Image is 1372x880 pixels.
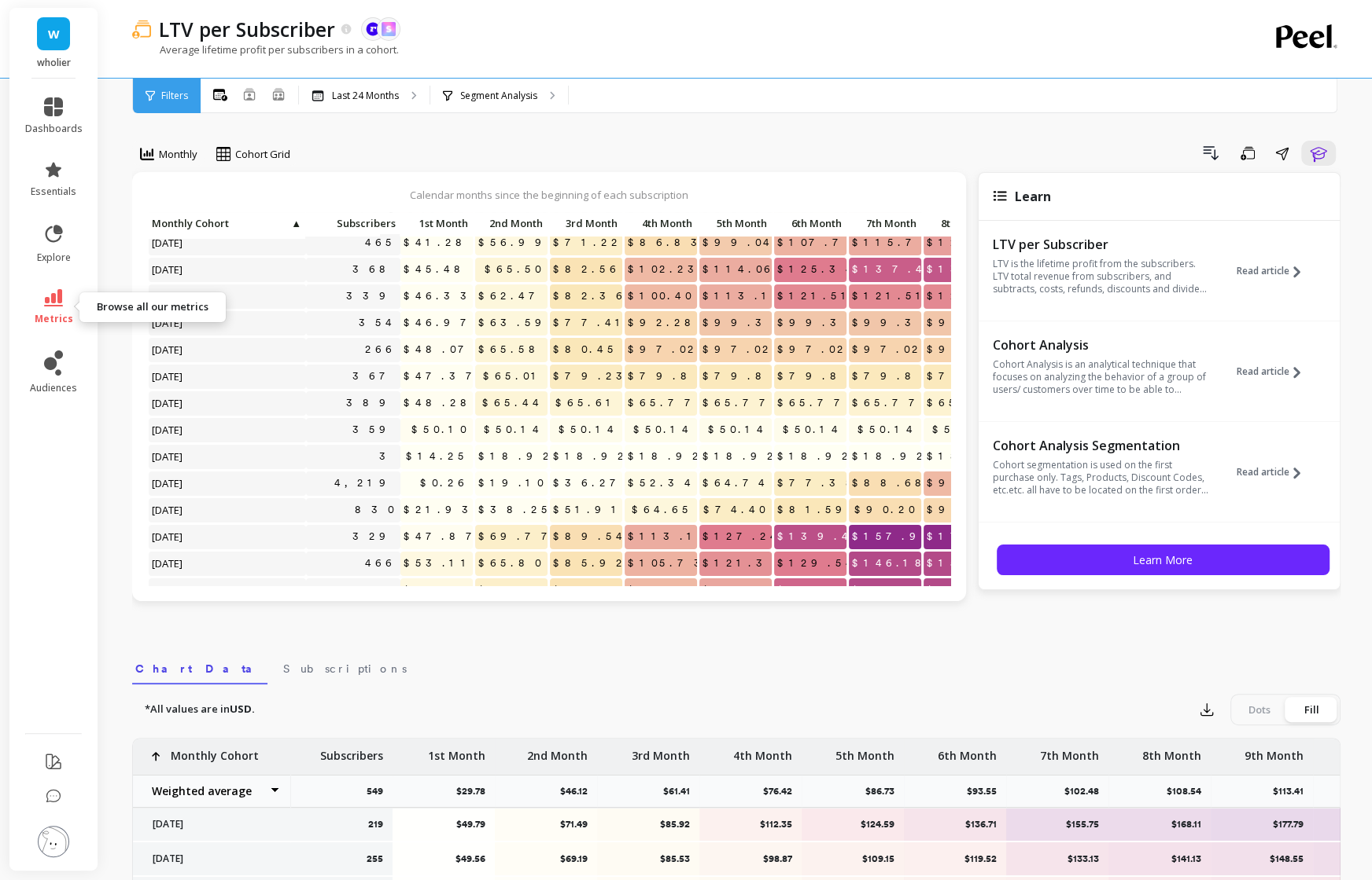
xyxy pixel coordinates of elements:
[993,236,1209,252] p: LTV per Subscriber
[475,338,550,361] span: $65.58
[30,382,77,394] span: audiences
[849,231,943,255] span: $115.73
[400,284,481,308] span: $46.33
[699,365,793,388] span: $79.83
[1142,739,1201,764] p: 8th Month
[149,311,187,335] span: [DATE]
[1237,335,1312,408] button: Read article
[48,25,60,43] span: W
[403,852,485,865] p: $49.56
[349,258,400,281] a: 368
[475,552,548,575] span: $65.80
[550,552,631,575] span: $85.92
[481,258,548,281] span: $65.50
[550,311,632,335] span: $77.41
[914,818,997,830] p: $136.71
[812,818,894,830] p: $124.59
[625,445,707,468] span: $18.92
[306,212,400,234] p: Subscribers
[773,212,848,236] div: Toggle SortBy
[1016,818,1099,830] p: $155.75
[1237,265,1289,277] span: Read article
[376,445,400,468] a: 3
[481,418,548,442] span: $50.14
[1016,852,1099,865] p: $133.13
[1245,739,1304,764] p: 9th Month
[400,578,481,602] span: $52.87
[852,217,917,229] span: 7th Month
[1133,552,1193,567] span: Learn More
[624,212,699,236] div: Toggle SortBy
[924,525,1009,548] span: $170.14
[149,578,187,602] span: [DATE]
[629,498,697,522] span: $64.65
[625,578,715,602] span: $104.98
[699,471,773,495] span: $64.74
[625,284,698,308] span: $100.40
[699,552,787,575] span: $121.32
[368,818,383,830] p: 219
[993,438,1209,453] p: Cohort Analysis Segmentation
[938,739,997,764] p: 6th Month
[774,231,861,255] span: $107.70
[699,578,781,602] span: $120.07
[553,217,618,229] span: 3rd Month
[1273,785,1313,797] p: $113.41
[849,311,942,335] span: $99.39
[699,525,785,548] span: $127.24
[283,661,407,676] span: Subscriptions
[1064,785,1108,797] p: $102.48
[550,525,631,548] span: $89.54
[352,498,400,522] a: 830
[230,702,255,716] strong: USD.
[403,445,473,468] span: $14.25
[400,498,483,522] span: $21.93
[400,311,481,335] span: $46.97
[550,365,637,388] span: $79.23
[607,818,690,830] p: $85.92
[149,498,187,522] span: [DATE]
[171,739,259,764] p: Monthly Cohort
[924,365,1017,388] span: $79.83
[550,338,622,361] span: $80.45
[400,552,478,575] span: $53.11
[774,525,867,548] span: $139.45
[404,217,468,229] span: 1st Month
[927,217,991,229] span: 8th Month
[475,284,550,308] span: $62.47
[632,739,690,764] p: 3rd Month
[367,785,393,797] p: 549
[1234,697,1285,722] div: Dots
[149,418,187,442] span: [DATE]
[774,552,861,575] span: $129.54
[25,123,83,135] span: dashboards
[700,498,772,522] span: $74.40
[145,702,255,717] p: *All values are in
[475,471,550,495] span: $19.10
[1119,818,1201,830] p: $168.11
[550,212,622,234] p: 3rd Month
[400,338,479,361] span: $48.07
[480,365,548,388] span: $65.01
[774,471,867,495] span: $77.38
[31,185,76,198] span: essentials
[865,785,904,797] p: $86.73
[625,552,715,575] span: $105.73
[1237,436,1312,508] button: Read article
[332,90,399,102] p: Last 24 Months
[148,212,223,236] div: Toggle SortBy
[475,578,562,602] span: $68.79
[1221,818,1304,830] p: $177.79
[924,445,1006,468] span: $18.92
[549,212,624,236] div: Toggle SortBy
[1167,785,1211,797] p: $108.54
[37,251,71,264] span: explore
[550,445,633,468] span: $18.92
[408,418,473,442] span: $50.10
[479,391,548,415] span: $65.44
[924,284,1007,308] span: $121.51
[625,258,709,281] span: $102.23
[159,16,335,42] p: LTV per Subscriber
[625,338,703,361] span: $97.02
[849,338,927,361] span: $97.02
